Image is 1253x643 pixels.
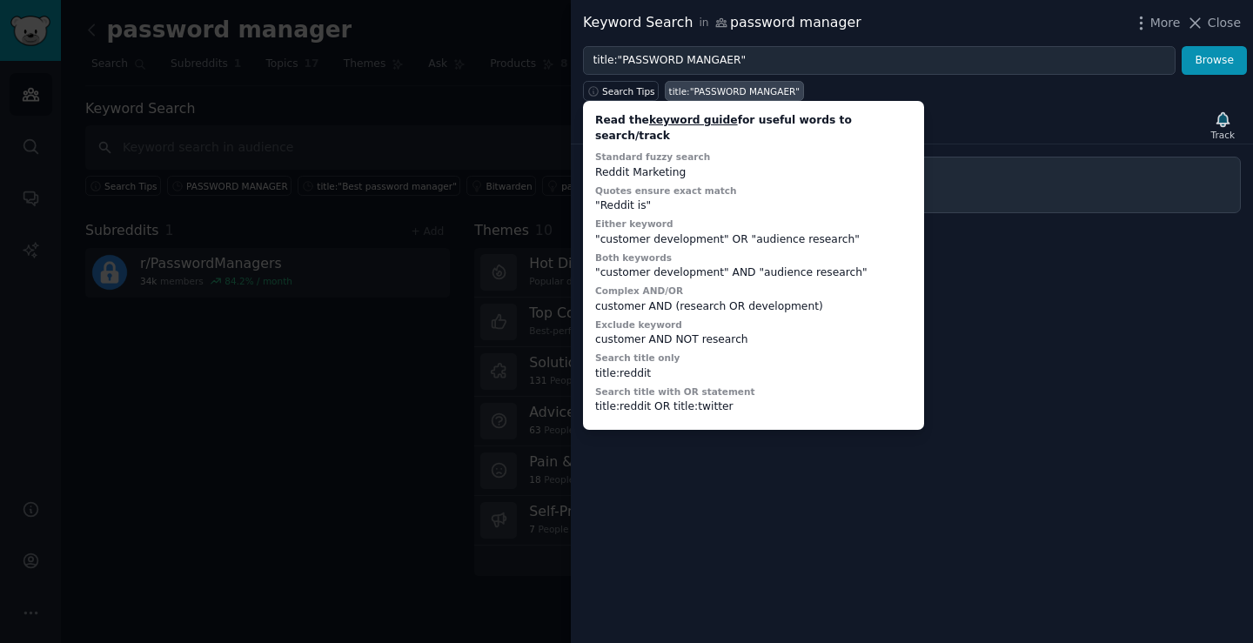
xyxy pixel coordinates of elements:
label: Both keywords [595,252,672,263]
label: Exclude keyword [595,319,682,330]
label: Search title only [595,352,680,363]
label: Either keyword [595,218,673,229]
div: customer AND NOT research [595,332,912,348]
div: customer AND (research OR development) [595,299,912,315]
div: title:reddit OR title:twitter [595,399,912,415]
div: Keyword Search password manager [583,12,861,34]
div: "Reddit is" [595,198,912,214]
div: Read the for useful words to search/track [595,113,912,144]
div: Track [1211,129,1235,141]
div: Reddit Marketing [595,165,912,181]
div: "customer development" AND "audience research" [595,265,912,281]
span: in [699,16,708,31]
button: Search Tips [583,81,659,101]
label: Search title with OR statement [595,386,754,397]
div: "customer development" OR "audience research" [595,232,912,248]
label: Complex AND/OR [595,285,683,296]
div: title:reddit [595,366,912,382]
div: title:"PASSWORD MANGAER" [669,85,801,97]
span: Search Tips [602,85,655,97]
a: title:"PASSWORD MANGAER" [665,81,804,101]
button: Browse [1182,46,1247,76]
label: Quotes ensure exact match [595,185,737,196]
button: Close [1186,14,1241,32]
span: Close [1208,14,1241,32]
input: Try a keyword related to your business [583,46,1176,76]
a: keyword guide [649,114,738,126]
button: Track [1205,107,1241,144]
span: More [1150,14,1181,32]
label: Standard fuzzy search [595,151,710,162]
button: More [1132,14,1181,32]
